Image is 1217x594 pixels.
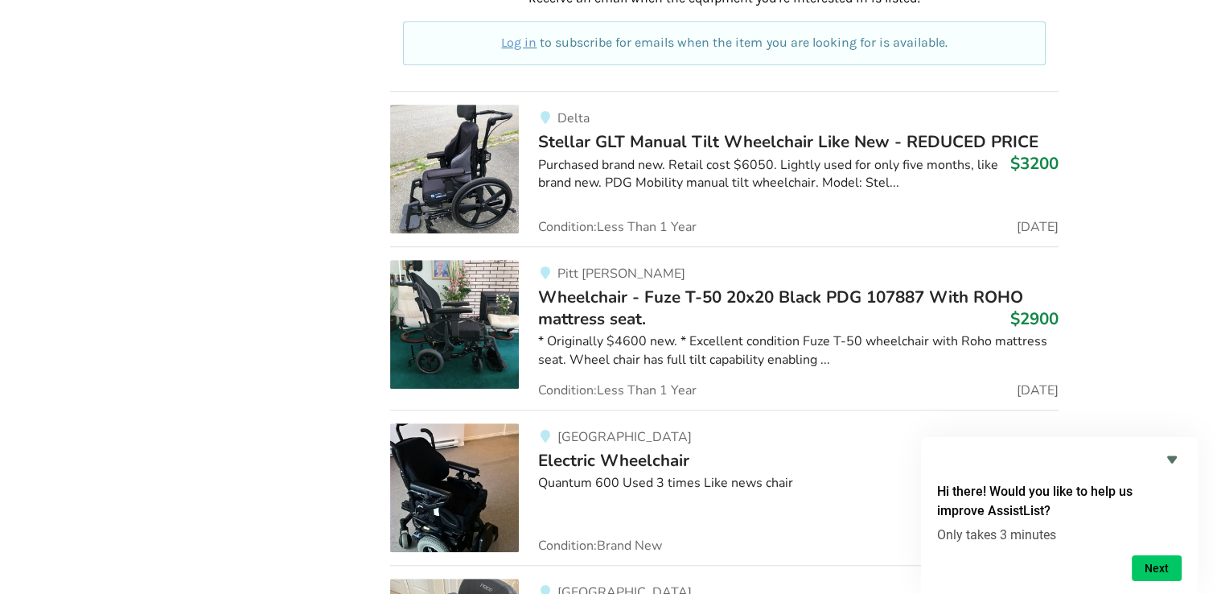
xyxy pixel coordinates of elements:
a: Log in [501,35,537,50]
div: Hi there! Would you like to help us improve AssistList? [937,450,1182,581]
div: Purchased brand new. Retail cost $6050. Lightly used for only five months, like brand new. PDG Mo... [538,156,1059,193]
span: [DATE] [1017,221,1059,233]
button: Hide survey [1162,450,1182,469]
span: Condition: Brand New [538,539,662,552]
img: mobility-stellar glt manual tilt wheelchair like new - reduced price [390,105,519,233]
h3: $2900 [1010,308,1059,329]
img: mobility-electric wheelchair [390,423,519,552]
h3: $3200 [1010,153,1059,174]
p: Only takes 3 minutes [937,527,1182,542]
a: mobility-wheelchair - fuze t-50 20x20 black pdg 107887 with roho mattress seat.Pitt [PERSON_NAME]... [390,246,1059,410]
span: Stellar GLT Manual Tilt Wheelchair Like New - REDUCED PRICE [538,130,1038,153]
span: Delta [557,109,589,127]
h2: Hi there! Would you like to help us improve AssistList? [937,482,1182,521]
span: Wheelchair - Fuze T-50 20x20 Black PDG 107887 With ROHO mattress seat. [538,286,1023,329]
span: [DATE] [1017,384,1059,397]
span: Electric Wheelchair [538,449,689,472]
div: Quantum 600 Used 3 times Like news chair [538,474,1059,493]
span: [GEOGRAPHIC_DATA] [557,428,691,446]
div: * Originally $4600 new. * Excellent condition Fuze T-50 wheelchair with Roho mattress seat. Wheel... [538,332,1059,369]
a: mobility-stellar glt manual tilt wheelchair like new - reduced priceDeltaStellar GLT Manual Tilt ... [390,91,1059,246]
img: mobility-wheelchair - fuze t-50 20x20 black pdg 107887 with roho mattress seat. [390,260,519,389]
p: to subscribe for emails when the item you are looking for is available. [422,34,1026,52]
span: Condition: Less Than 1 Year [538,221,697,233]
button: Next question [1132,555,1182,581]
span: Condition: Less Than 1 Year [538,384,697,397]
a: mobility-electric wheelchair [GEOGRAPHIC_DATA]Electric Wheelchair$3850Quantum 600 Used 3 times Li... [390,410,1059,565]
span: Pitt [PERSON_NAME] [557,265,685,283]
